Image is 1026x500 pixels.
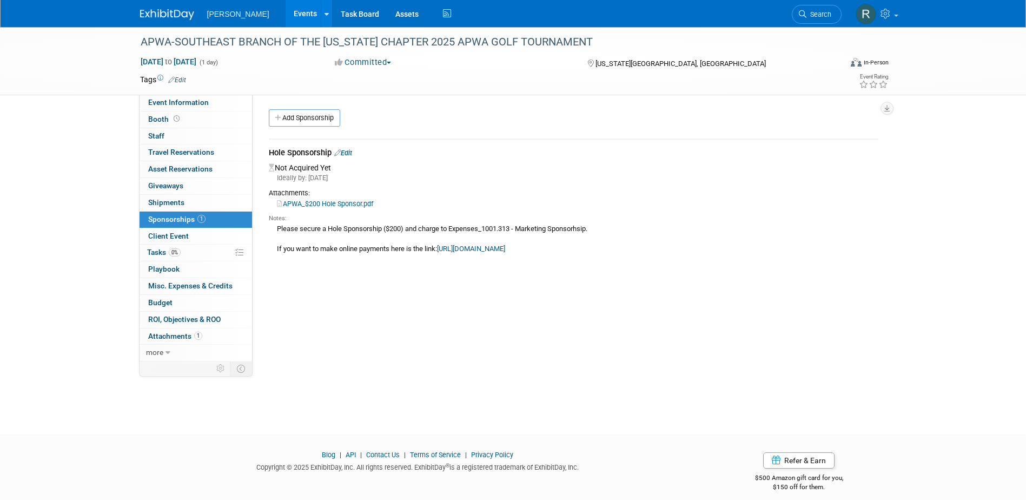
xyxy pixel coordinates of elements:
[140,128,252,144] a: Staff
[148,148,214,156] span: Travel Reservations
[211,361,230,376] td: Personalize Event Tab Strip
[401,451,408,459] span: |
[346,451,356,459] a: API
[140,95,252,111] a: Event Information
[198,59,218,66] span: (1 day)
[207,10,269,18] span: [PERSON_NAME]
[410,451,461,459] a: Terms of Service
[140,345,252,361] a: more
[146,348,163,357] span: more
[446,463,449,469] sup: ®
[792,5,842,24] a: Search
[595,60,766,68] span: [US_STATE][GEOGRAPHIC_DATA], [GEOGRAPHIC_DATA]
[137,32,825,52] div: APWA-SOUTHEAST BRANCH OF THE [US_STATE] CHAPTER 2025 APWA GOLF TOURNAMENT
[806,10,831,18] span: Search
[148,131,164,140] span: Staff
[230,361,252,376] td: Toggle Event Tabs
[269,161,878,258] div: Not Acquired Yet
[148,298,173,307] span: Budget
[763,452,835,469] a: Refer & Earn
[778,56,889,73] div: Event Format
[194,332,202,340] span: 1
[171,115,182,123] span: Booth not reserved yet
[140,295,252,311] a: Budget
[140,228,252,245] a: Client Event
[148,98,209,107] span: Event Information
[851,58,862,67] img: Format-Inperson.png
[148,198,184,207] span: Shipments
[163,57,174,66] span: to
[269,173,878,183] div: Ideally by: [DATE]
[437,245,505,253] a: [URL][DOMAIN_NAME]
[712,483,886,492] div: $150 off for them.
[140,312,252,328] a: ROI, Objectives & ROO
[269,147,878,161] div: Hole Sponsorship
[712,466,886,491] div: $500 Amazon gift card for you,
[168,76,186,84] a: Edit
[148,115,182,123] span: Booth
[140,161,252,177] a: Asset Reservations
[140,328,252,345] a: Attachments1
[140,74,186,85] td: Tags
[140,195,252,211] a: Shipments
[471,451,513,459] a: Privacy Policy
[140,178,252,194] a: Giveaways
[269,223,878,254] div: Please secure a Hole Sponsorship ($200) and charge to Expenses_1001.313 - Marketing Sponsorhsip. ...
[358,451,365,459] span: |
[366,451,400,459] a: Contact Us
[148,281,233,290] span: Misc. Expenses & Credits
[269,109,340,127] a: Add Sponsorship
[140,144,252,161] a: Travel Reservations
[140,9,194,20] img: ExhibitDay
[462,451,469,459] span: |
[148,215,206,223] span: Sponsorships
[147,248,181,256] span: Tasks
[148,332,202,340] span: Attachments
[148,265,180,273] span: Playbook
[334,149,352,157] a: Edit
[140,111,252,128] a: Booth
[322,451,335,459] a: Blog
[197,215,206,223] span: 1
[140,278,252,294] a: Misc. Expenses & Credits
[140,460,696,472] div: Copyright © 2025 ExhibitDay, Inc. All rights reserved. ExhibitDay is a registered trademark of Ex...
[337,451,344,459] span: |
[331,57,395,68] button: Committed
[140,261,252,278] a: Playbook
[140,245,252,261] a: Tasks0%
[148,315,221,324] span: ROI, Objectives & ROO
[863,58,889,67] div: In-Person
[140,212,252,228] a: Sponsorships1
[148,232,189,240] span: Client Event
[856,4,876,24] img: Rebecca Deis
[269,214,878,223] div: Notes:
[269,188,878,198] div: Attachments:
[140,57,197,67] span: [DATE] [DATE]
[859,74,888,80] div: Event Rating
[148,165,213,173] span: Asset Reservations
[277,200,373,208] a: APWA_$200 Hole Sponsor.pdf
[169,248,181,256] span: 0%
[148,181,183,190] span: Giveaways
